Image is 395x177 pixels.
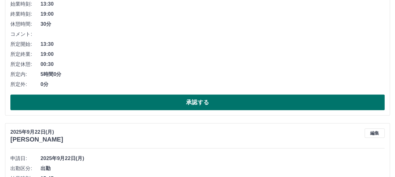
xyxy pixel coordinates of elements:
button: 編集 [365,128,385,138]
span: 休憩時間: [10,20,41,28]
span: 5時間0分 [41,71,385,78]
button: 承認する [10,94,385,110]
span: 出勤区分: [10,165,41,172]
span: 0分 [41,81,385,88]
span: 2025年9月22日(月) [41,155,385,162]
span: 所定終業: [10,51,41,58]
span: 所定休憩: [10,61,41,68]
p: 2025年9月22日(月) [10,128,63,136]
h3: [PERSON_NAME] [10,136,63,143]
span: 13:30 [41,40,385,48]
span: 19:00 [41,10,385,18]
span: 終業時刻: [10,10,41,18]
span: 所定内: [10,71,41,78]
span: 13:30 [41,0,385,8]
span: 00:30 [41,61,385,68]
span: 始業時刻: [10,0,41,8]
span: 30分 [41,20,385,28]
span: 出勤 [41,165,385,172]
span: 所定外: [10,81,41,88]
span: 申請日: [10,155,41,162]
span: 所定開始: [10,40,41,48]
span: 19:00 [41,51,385,58]
span: コメント: [10,30,41,38]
